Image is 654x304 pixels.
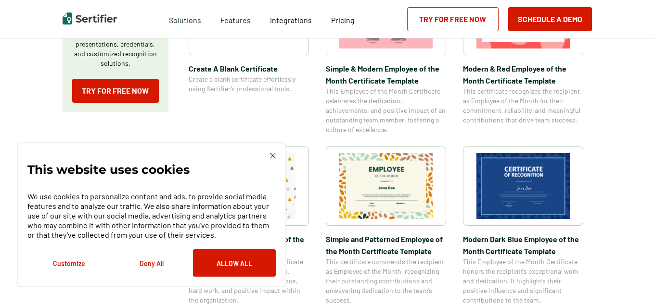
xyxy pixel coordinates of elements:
[331,15,355,24] span: Pricing
[72,20,159,68] p: Create a blank certificate with Sertifier for professional presentations, credentials, and custom...
[193,249,276,277] button: Allow All
[326,233,446,257] span: Simple and Patterned Employee of the Month Certificate Template
[169,13,201,25] span: Solutions
[331,13,355,25] a: Pricing
[476,153,570,219] img: Modern Dark Blue Employee of the Month Certificate Template
[326,86,446,134] span: This Employee of the Month Certificate celebrates the dedication, achievements, and positive impa...
[270,13,312,25] a: Integrations
[27,165,190,174] p: This website uses cookies
[326,62,446,86] span: Simple & Modern Employee of the Month Certificate Template
[606,258,654,304] iframe: Chat Widget
[110,249,193,277] button: Deny All
[27,249,110,277] button: Customize
[508,7,592,31] button: Schedule a Demo
[463,233,583,257] span: Modern Dark Blue Employee of the Month Certificate Template
[407,7,499,31] a: Try for Free Now
[72,79,159,103] a: Try for Free Now
[189,62,309,74] span: Create A Blank Certificate
[189,74,309,94] span: Create a blank certificate effortlessly using Sertifier’s professional tools.
[339,153,433,219] img: Simple and Patterned Employee of the Month Certificate Template
[27,192,276,240] p: We use cookies to personalize content and ads, to provide social media features and to analyze ou...
[270,153,276,158] img: Cookie Popup Close
[63,12,117,24] img: Sertifier | Digital Credentialing Platform
[270,15,312,24] span: Integrations
[463,86,583,125] span: This certificate recognizes the recipient as Employee of the Month for their commitment, reliabil...
[220,13,251,25] span: Features
[463,62,583,86] span: Modern & Red Employee of the Month Certificate Template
